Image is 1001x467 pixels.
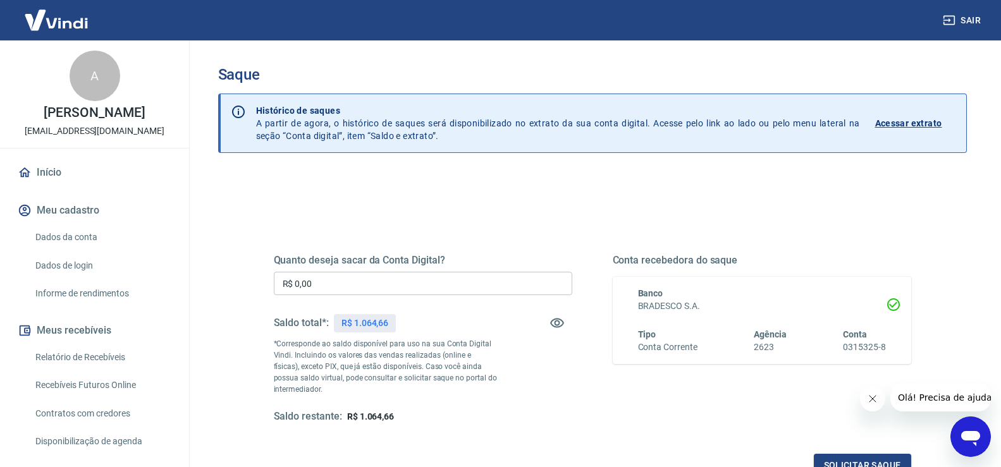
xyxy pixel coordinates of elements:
[638,288,663,298] span: Banco
[274,410,342,423] h5: Saldo restante:
[274,338,498,395] p: *Corresponde ao saldo disponível para uso na sua Conta Digital Vindi. Incluindo os valores das ve...
[274,317,329,329] h5: Saldo total*:
[347,411,394,422] span: R$ 1.064,66
[754,329,787,339] span: Agência
[890,384,991,411] iframe: Mensagem da empresa
[30,428,174,454] a: Disponibilização de agenda
[15,197,174,224] button: Meu cadastro
[843,341,886,354] h6: 0315325-8
[754,341,787,354] h6: 2623
[218,66,967,83] h3: Saque
[30,344,174,370] a: Relatório de Recebíveis
[30,372,174,398] a: Recebíveis Futuros Online
[15,1,97,39] img: Vindi
[274,254,572,267] h5: Quanto deseja sacar da Conta Digital?
[843,329,867,339] span: Conta
[613,254,911,267] h5: Conta recebedora do saque
[638,329,656,339] span: Tipo
[15,317,174,344] button: Meus recebíveis
[256,104,860,117] p: Histórico de saques
[256,104,860,142] p: A partir de agora, o histórico de saques será disponibilizado no extrato da sua conta digital. Ac...
[15,159,174,186] a: Início
[950,416,991,457] iframe: Botão para abrir a janela de mensagens
[638,300,886,313] h6: BRADESCO S.A.
[638,341,697,354] h6: Conta Corrente
[30,224,174,250] a: Dados da conta
[25,124,164,138] p: [EMAIL_ADDRESS][DOMAIN_NAME]
[30,401,174,427] a: Contratos com credores
[30,253,174,279] a: Dados de login
[30,281,174,306] a: Informe de rendimentos
[8,9,106,19] span: Olá! Precisa de ajuda?
[875,104,956,142] a: Acessar extrato
[860,386,885,411] iframe: Fechar mensagem
[341,317,388,330] p: R$ 1.064,66
[70,51,120,101] div: A
[44,106,145,119] p: [PERSON_NAME]
[940,9,986,32] button: Sair
[875,117,942,130] p: Acessar extrato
